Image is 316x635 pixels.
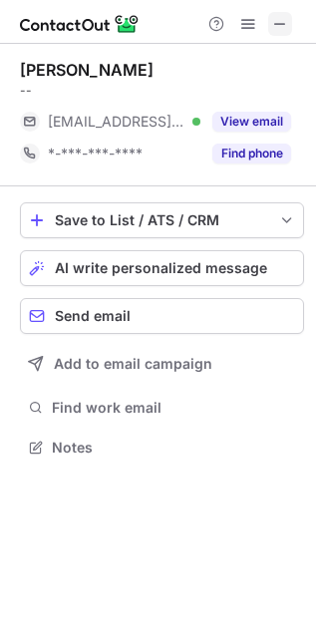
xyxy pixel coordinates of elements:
[55,308,131,324] span: Send email
[52,399,296,417] span: Find work email
[20,12,140,36] img: ContactOut v5.3.10
[20,346,304,382] button: Add to email campaign
[48,113,185,131] span: [EMAIL_ADDRESS][DOMAIN_NAME]
[20,250,304,286] button: AI write personalized message
[20,60,154,80] div: [PERSON_NAME]
[20,298,304,334] button: Send email
[55,260,267,276] span: AI write personalized message
[20,82,304,100] div: --
[52,439,296,457] span: Notes
[212,112,291,132] button: Reveal Button
[212,144,291,163] button: Reveal Button
[54,356,212,372] span: Add to email campaign
[20,434,304,462] button: Notes
[55,212,269,228] div: Save to List / ATS / CRM
[20,202,304,238] button: save-profile-one-click
[20,394,304,422] button: Find work email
